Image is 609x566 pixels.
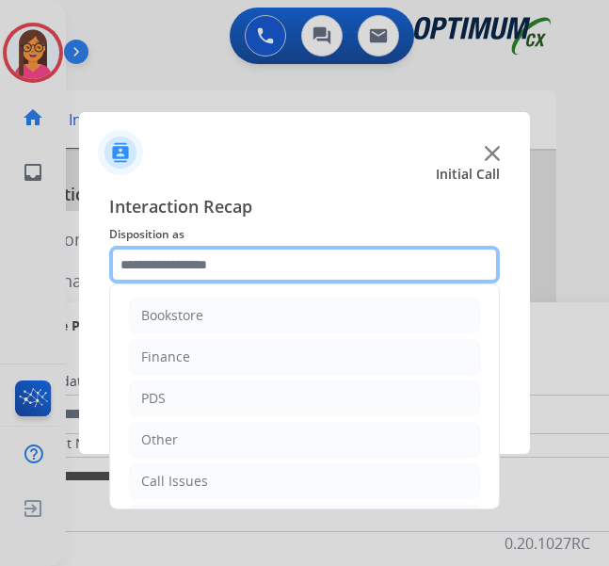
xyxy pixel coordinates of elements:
[141,306,203,325] div: Bookstore
[141,430,178,449] div: Other
[109,223,500,246] span: Disposition as
[141,348,190,366] div: Finance
[141,472,208,491] div: Call Issues
[141,389,166,408] div: PDS
[98,130,143,175] img: contactIcon
[505,532,590,555] p: 0.20.1027RC
[436,165,500,184] span: Initial Call
[109,193,500,223] span: Interaction Recap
